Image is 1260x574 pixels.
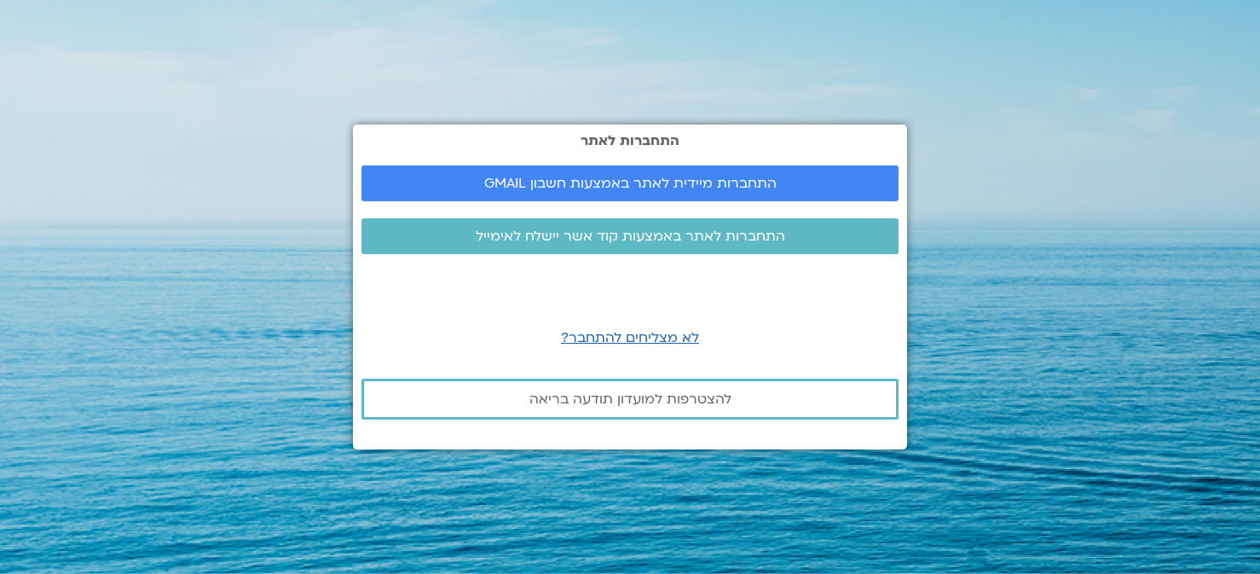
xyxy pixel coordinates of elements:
span: להצטרפות למועדון תודעה בריאה [529,391,731,407]
span: התחברות לאתר באמצעות קוד אשר יישלח לאימייל [476,229,785,244]
a: להצטרפות למועדון תודעה בריאה [361,379,899,420]
span: התחברות מיידית לאתר באמצעות חשבון GMAIL [484,176,777,191]
a: לא מצליחים להתחבר? [561,328,699,347]
a: התחברות לאתר באמצעות קוד אשר יישלח לאימייל [361,218,899,254]
a: התחברות מיידית לאתר באמצעות חשבון GMAIL [361,165,899,201]
h2: התחברות לאתר [361,133,899,148]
